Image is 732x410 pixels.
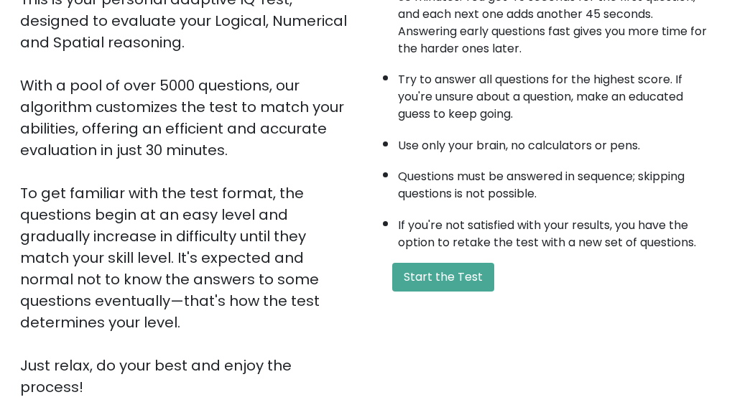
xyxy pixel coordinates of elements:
li: Try to answer all questions for the highest score. If you're unsure about a question, make an edu... [398,64,713,123]
li: If you're not satisfied with your results, you have the option to retake the test with a new set ... [398,210,713,251]
li: Use only your brain, no calculators or pens. [398,130,713,154]
li: Questions must be answered in sequence; skipping questions is not possible. [398,161,713,202]
button: Start the Test [392,263,494,292]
